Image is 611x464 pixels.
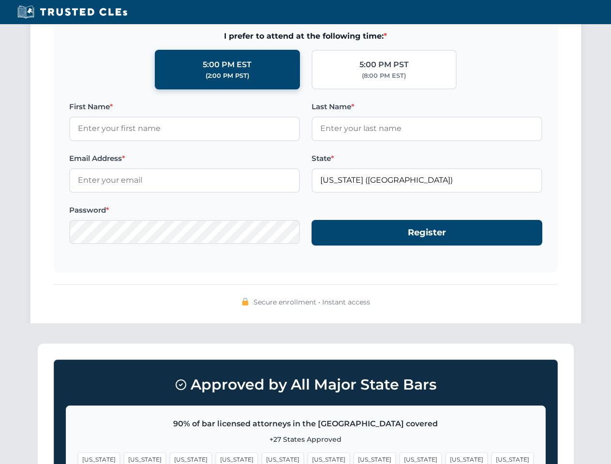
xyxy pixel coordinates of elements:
[312,101,542,113] label: Last Name
[69,116,300,141] input: Enter your first name
[359,58,409,71] div: 5:00 PM PST
[78,418,534,430] p: 90% of bar licensed attorneys in the [GEOGRAPHIC_DATA] covered
[253,297,370,307] span: Secure enrollment • Instant access
[203,58,252,71] div: 5:00 PM EST
[69,204,300,216] label: Password
[312,168,542,192] input: Florida (FL)
[69,101,300,113] label: First Name
[78,434,534,445] p: +27 States Approved
[69,30,542,43] span: I prefer to attend at the following time:
[312,220,542,246] button: Register
[241,298,249,305] img: 🔒
[312,153,542,164] label: State
[69,168,300,192] input: Enter your email
[312,116,542,141] input: Enter your last name
[206,71,249,81] div: (2:00 PM PST)
[69,153,300,164] label: Email Address
[15,5,130,19] img: Trusted CLEs
[362,71,406,81] div: (8:00 PM EST)
[66,372,546,398] h3: Approved by All Major State Bars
